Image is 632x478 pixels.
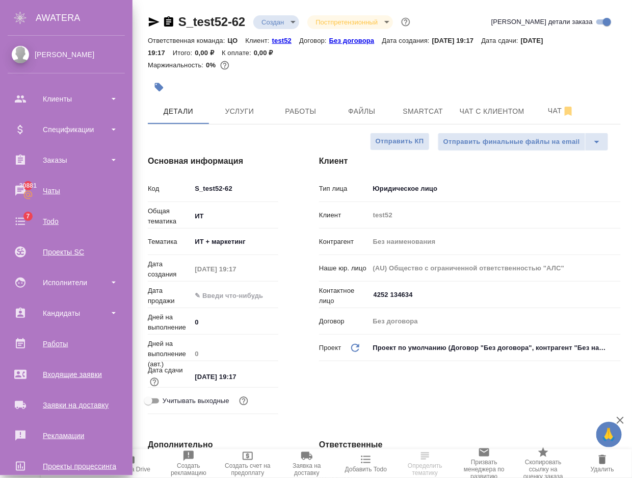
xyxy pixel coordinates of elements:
[319,184,370,194] p: Тип лица
[482,37,521,44] p: Дата сдачи:
[8,214,125,229] div: Todo
[173,49,195,57] p: Итого:
[600,424,618,445] span: 🙏
[319,237,370,247] p: Контрагент
[396,449,455,478] button: Определить тематику
[299,37,329,44] p: Договор:
[8,336,125,351] div: Работы
[191,208,283,225] div: ИТ
[382,37,432,44] p: Дата создания:
[148,339,191,369] p: Дней на выполнение (авт.)
[148,375,161,389] button: Если добавить услуги и заполнить их объемом, то дата рассчитается автоматически
[283,462,330,476] span: Заявка на доставку
[109,466,150,473] span: Папка на Drive
[253,15,299,29] div: Создан
[319,210,370,220] p: Клиент
[319,263,370,273] p: Наше юр. лицо
[3,178,130,204] a: 30881Чаты
[8,244,125,260] div: Проекты SC
[148,16,160,28] button: Скопировать ссылку для ЯМессенджера
[3,209,130,234] a: 7Todo
[218,59,231,72] button: 0.00 RUB;
[237,394,250,408] button: Выбери, если сб и вс нужно считать рабочими днями для выполнения заказа.
[222,49,254,57] p: К оплате:
[258,18,287,27] button: Создан
[8,459,125,474] div: Проекты процессинга
[591,466,614,473] span: Удалить
[272,36,299,44] a: test52
[148,155,278,167] h4: Основная информация
[399,105,447,118] span: Smartcat
[191,233,283,250] div: ИТ + маркетинг
[148,312,191,333] p: Дней на выполнение
[370,133,430,150] button: Отправить КП
[3,362,130,387] a: Входящие заявки
[562,105,574,117] svg: Отписаться
[277,449,336,478] button: Заявка на доставку
[329,37,382,44] p: Без договора
[3,423,130,448] a: Рекламации
[399,15,412,29] button: Доп статусы указывают на важность/срочность заказа
[228,37,246,44] p: ЦО
[206,61,218,69] p: 0%
[438,133,586,151] button: Отправить финальные файлы на email
[8,306,125,321] div: Кандидаты
[8,397,125,413] div: Заявки на доставку
[8,367,125,382] div: Входящие заявки
[20,211,36,221] span: 7
[491,17,593,27] span: [PERSON_NAME] детали заказа
[272,37,299,44] p: test52
[154,105,203,118] span: Детали
[370,339,621,357] div: Проект по умолчанию (Договор "Без договора", контрагент "Без наименования")
[8,183,125,198] div: Чаты
[443,136,580,148] span: Отправить финальные файлы на email
[8,91,125,107] div: Клиенты
[148,439,278,451] h4: Дополнительно
[8,428,125,443] div: Рекламации
[3,392,130,418] a: Заявки на доставку
[148,286,191,306] p: Дата продажи
[312,18,381,27] button: Постпретензионный
[402,462,449,476] span: Определить тематику
[596,422,622,447] button: 🙏
[148,365,183,375] p: Дата сдачи
[215,105,264,118] span: Услуги
[3,331,130,357] a: Работы
[148,206,191,227] p: Общая тематика
[163,396,229,406] span: Учитывать выходные
[13,181,43,191] span: 30881
[8,49,125,60] div: [PERSON_NAME]
[148,76,170,98] button: Добавить тэг
[254,49,281,57] p: 0,00 ₽
[319,343,341,353] p: Проект
[370,261,621,275] input: Пустое поле
[370,208,621,222] input: Пустое поле
[191,181,278,196] input: ✎ Введи что-нибудь
[191,346,278,361] input: Пустое поле
[376,136,424,147] span: Отправить КП
[514,449,573,478] button: Скопировать ссылку на оценку заказа
[191,369,278,384] input: ✎ Введи что-нибудь
[178,15,245,29] a: S_test52-62
[345,466,387,473] span: Добавить Todo
[8,122,125,137] div: Спецификации
[163,16,175,28] button: Скопировать ссылку
[319,286,370,306] p: Контактное лицо
[246,37,272,44] p: Клиент:
[8,275,125,290] div: Исполнители
[370,314,621,329] input: Пустое поле
[336,449,396,478] button: Добавить Todo
[276,105,325,118] span: Работы
[432,37,482,44] p: [DATE] 19:17
[195,49,222,57] p: 0,00 ₽
[191,315,278,330] input: ✎ Введи что-нибудь
[148,61,206,69] p: Маржинальность:
[191,262,278,276] input: Пустое поле
[319,316,370,326] p: Договор
[573,449,632,478] button: Удалить
[148,259,191,280] p: Дата создания
[319,439,621,451] h4: Ответственные
[329,36,382,44] a: Без договора
[370,180,621,197] div: Юридическое лицо
[460,105,524,118] span: Чат с клиентом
